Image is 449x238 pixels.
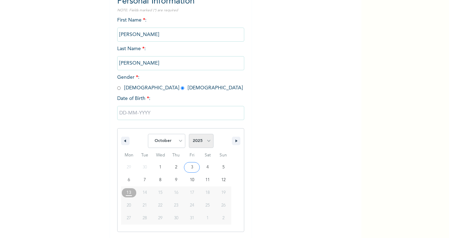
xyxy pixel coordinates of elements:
span: 22 [158,199,162,212]
button: 28 [137,212,153,225]
span: 2 [175,161,177,174]
span: 18 [205,186,210,199]
input: Enter your first name [117,28,244,42]
span: 5 [222,161,224,174]
span: Last Name : [117,46,244,66]
span: Tue [137,150,153,161]
span: 4 [206,161,209,174]
button: 27 [121,212,137,225]
span: 25 [205,199,210,212]
span: 8 [159,174,161,186]
button: 8 [152,174,168,186]
p: NOTE: Fields marked (*) are required [117,8,244,13]
button: 11 [200,174,216,186]
button: 6 [121,174,137,186]
button: 14 [137,186,153,199]
button: 22 [152,199,168,212]
button: 26 [215,199,231,212]
button: 18 [200,186,216,199]
span: Thu [168,150,184,161]
button: 19 [215,186,231,199]
button: 29 [152,212,168,225]
button: 16 [168,186,184,199]
button: 4 [200,161,216,174]
button: 17 [184,186,200,199]
span: 21 [143,199,147,212]
span: 24 [190,199,194,212]
span: 19 [221,186,226,199]
span: Fri [184,150,200,161]
span: 7 [144,174,146,186]
button: 5 [215,161,231,174]
button: 12 [215,174,231,186]
button: 24 [184,199,200,212]
span: 27 [127,212,131,225]
span: 31 [190,212,194,225]
button: 20 [121,199,137,212]
button: 15 [152,186,168,199]
span: 14 [143,186,147,199]
button: 23 [168,199,184,212]
button: 2 [168,161,184,174]
button: 31 [184,212,200,225]
span: 13 [126,186,131,199]
span: Sun [215,150,231,161]
span: 23 [174,199,178,212]
button: 21 [137,199,153,212]
span: 17 [190,186,194,199]
span: 28 [143,212,147,225]
button: 13 [121,186,137,199]
span: Wed [152,150,168,161]
span: 15 [158,186,162,199]
span: 20 [127,199,131,212]
span: Mon [121,150,137,161]
button: 7 [137,174,153,186]
span: 26 [221,199,226,212]
span: Gender : [DEMOGRAPHIC_DATA] [DEMOGRAPHIC_DATA] [117,75,243,90]
span: 10 [190,174,194,186]
span: 11 [205,174,210,186]
span: Date of Birth : [117,95,150,102]
span: 6 [128,174,130,186]
span: 3 [191,161,193,174]
button: 9 [168,174,184,186]
span: First Name : [117,18,244,37]
button: 10 [184,174,200,186]
span: Sat [200,150,216,161]
span: 29 [158,212,162,225]
span: 1 [159,161,161,174]
button: 25 [200,199,216,212]
button: 1 [152,161,168,174]
span: 30 [174,212,178,225]
span: 16 [174,186,178,199]
span: 9 [175,174,177,186]
span: 12 [221,174,226,186]
button: 3 [184,161,200,174]
input: DD-MM-YYYY [117,106,244,120]
input: Enter your last name [117,56,244,70]
button: 30 [168,212,184,225]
